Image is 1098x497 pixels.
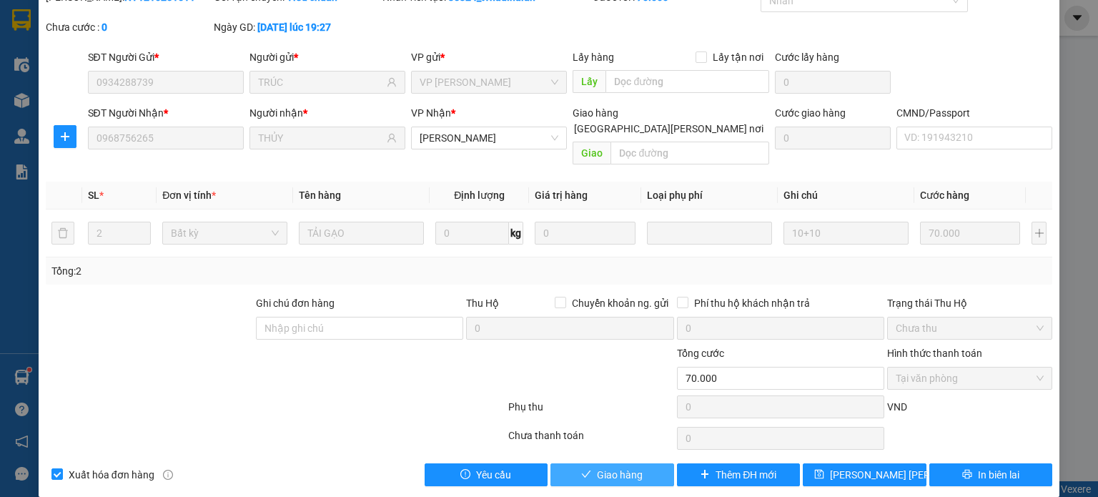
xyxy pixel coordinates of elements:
[775,127,891,149] input: Cước giao hàng
[803,463,926,486] button: save[PERSON_NAME] [PERSON_NAME]
[63,467,160,483] span: Xuất hóa đơn hàng
[605,70,769,93] input: Dọc đường
[775,107,846,119] label: Cước giao hàng
[507,428,675,453] div: Chưa thanh toán
[581,469,591,481] span: check
[896,318,1044,339] span: Chưa thu
[387,77,397,87] span: user
[88,49,244,65] div: SĐT Người Gửi
[51,263,425,279] div: Tổng: 2
[887,348,982,359] label: Hình thức thanh toán
[507,399,675,424] div: Phụ thu
[420,127,558,149] span: VP Hoàng Văn Thụ
[887,295,1052,311] div: Trạng thái Thu Hộ
[688,295,816,311] span: Phí thu hộ khách nhận trả
[566,295,674,311] span: Chuyển khoản ng. gửi
[420,72,558,93] span: VP Nguyễn Trãi
[476,467,511,483] span: Yêu cầu
[920,190,969,201] span: Cước hàng
[568,121,769,137] span: [GEOGRAPHIC_DATA][PERSON_NAME] nơi
[535,190,588,201] span: Giá trị hàng
[299,190,341,201] span: Tên hàng
[257,21,331,33] b: [DATE] lúc 19:27
[88,190,99,201] span: SL
[896,105,1052,121] div: CMND/Passport
[677,463,801,486] button: plusThêm ĐH mới
[535,222,635,245] input: 0
[299,222,424,245] input: VD: Bàn, Ghế
[641,182,778,210] th: Loại phụ phí
[778,182,914,210] th: Ghi chú
[509,222,523,245] span: kg
[249,105,405,121] div: Người nhận
[920,222,1020,245] input: 0
[454,190,505,201] span: Định lượng
[258,74,384,90] input: Tên người gửi
[46,19,211,35] div: Chưa cước :
[425,463,548,486] button: exclamation-circleYêu cầu
[460,469,470,481] span: exclamation-circle
[54,125,76,148] button: plus
[1032,222,1047,245] button: plus
[700,469,710,481] span: plus
[163,470,173,480] span: info-circle
[102,21,107,33] b: 0
[466,297,499,309] span: Thu Hộ
[387,133,397,143] span: user
[573,107,618,119] span: Giao hàng
[258,130,384,146] input: Tên người nhận
[707,49,769,65] span: Lấy tận nơi
[573,70,605,93] span: Lấy
[411,107,451,119] span: VP Nhận
[775,51,839,63] label: Cước lấy hàng
[716,467,776,483] span: Thêm ĐH mới
[573,51,614,63] span: Lấy hàng
[550,463,674,486] button: checkGiao hàng
[814,469,824,481] span: save
[610,142,769,164] input: Dọc đường
[887,401,907,413] span: VND
[929,463,1053,486] button: printerIn biên lai
[830,467,985,483] span: [PERSON_NAME] [PERSON_NAME]
[677,348,724,359] span: Tổng cước
[775,71,891,94] input: Cước lấy hàng
[962,469,972,481] span: printer
[214,19,379,35] div: Ngày GD:
[411,49,567,65] div: VP gửi
[256,317,463,340] input: Ghi chú đơn hàng
[54,131,76,142] span: plus
[256,297,335,309] label: Ghi chú đơn hàng
[88,105,244,121] div: SĐT Người Nhận
[573,142,610,164] span: Giao
[249,49,405,65] div: Người gửi
[783,222,909,245] input: Ghi Chú
[171,222,279,244] span: Bất kỳ
[597,467,643,483] span: Giao hàng
[162,190,216,201] span: Đơn vị tính
[896,368,1044,389] span: Tại văn phòng
[978,467,1019,483] span: In biên lai
[51,222,74,245] button: delete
